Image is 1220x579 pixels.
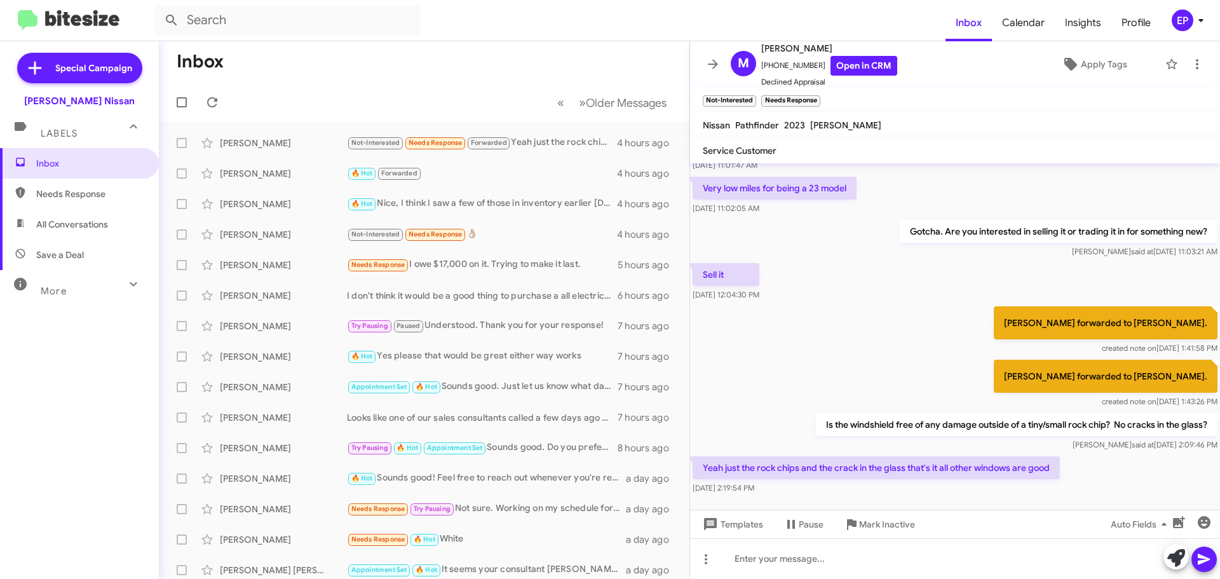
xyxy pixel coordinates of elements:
[994,306,1217,339] p: [PERSON_NAME] forwarded to [PERSON_NAME].
[351,261,405,269] span: Needs Response
[416,383,437,391] span: 🔥 Hot
[579,95,586,111] span: »
[703,95,756,107] small: Not-Interested
[626,533,679,546] div: a day ago
[618,289,679,302] div: 6 hours ago
[409,139,463,147] span: Needs Response
[618,350,679,363] div: 7 hours ago
[220,350,347,363] div: [PERSON_NAME]
[351,505,405,513] span: Needs Response
[396,322,420,330] span: Paused
[761,56,897,76] span: [PHONE_NUMBER]
[1111,513,1172,536] span: Auto Fields
[618,411,679,424] div: 7 hours ago
[347,532,626,547] div: White
[550,90,674,116] nav: Page navigation example
[617,137,679,149] div: 4 hours ago
[799,513,823,536] span: Pause
[154,5,421,36] input: Search
[992,4,1055,41] a: Calendar
[1111,4,1161,41] a: Profile
[761,95,820,107] small: Needs Response
[617,198,679,210] div: 4 hours ago
[414,535,435,543] span: 🔥 Hot
[617,167,679,180] div: 4 hours ago
[220,381,347,393] div: [PERSON_NAME]
[571,90,674,116] button: Next
[36,249,84,261] span: Save a Deal
[351,352,373,360] span: 🔥 Hot
[693,456,1060,479] p: Yeah just the rock chips and the crack in the glass that's it all other windows are good
[220,564,347,576] div: [PERSON_NAME] [PERSON_NAME]
[1102,397,1217,406] span: [DATE] 1:43:26 PM
[784,119,805,131] span: 2023
[693,483,754,493] span: [DATE] 2:19:54 PM
[1161,10,1206,31] button: EP
[693,203,759,213] span: [DATE] 11:02:05 AM
[1102,397,1156,406] span: created note on
[693,290,759,299] span: [DATE] 12:04:30 PM
[220,228,347,241] div: [PERSON_NAME]
[220,137,347,149] div: [PERSON_NAME]
[414,505,451,513] span: Try Pausing
[693,160,757,170] span: [DATE] 11:01:47 AM
[816,413,1217,436] p: Is the windshield free of any damage outside of a tiny/small rock chip? No cracks in the glass?
[1055,4,1111,41] a: Insights
[36,157,144,170] span: Inbox
[618,259,679,271] div: 5 hours ago
[220,533,347,546] div: [PERSON_NAME]
[1102,343,1156,353] span: created note on
[738,53,749,74] span: M
[618,320,679,332] div: 7 hours ago
[351,474,373,482] span: 🔥 Hot
[347,501,626,516] div: Not sure. Working on my schedule for next 2 wks
[55,62,132,74] span: Special Campaign
[693,263,759,286] p: Sell it
[735,119,779,131] span: Pathfinder
[347,289,618,302] div: I don't think it would be a good thing to purchase a all electric car . I would be interested in ...
[41,128,78,139] span: Labels
[994,360,1217,393] p: [PERSON_NAME] forwarded to [PERSON_NAME].
[618,442,679,454] div: 8 hours ago
[1102,343,1217,353] span: [DATE] 1:41:58 PM
[220,320,347,332] div: [PERSON_NAME]
[626,564,679,576] div: a day ago
[830,56,897,76] a: Open in CRM
[703,119,730,131] span: Nissan
[1172,10,1193,31] div: EP
[945,4,992,41] a: Inbox
[617,228,679,241] div: 4 hours ago
[351,566,407,574] span: Appointment Set
[427,444,483,452] span: Appointment Set
[220,472,347,485] div: [PERSON_NAME]
[220,259,347,271] div: [PERSON_NAME]
[351,200,373,208] span: 🔥 Hot
[347,318,618,333] div: Understood. Thank you for your response!
[396,444,418,452] span: 🔥 Hot
[1029,53,1159,76] button: Apply Tags
[1073,440,1217,449] span: [PERSON_NAME] [DATE] 2:09:46 PM
[347,227,617,242] div: 👌🏽
[220,167,347,180] div: [PERSON_NAME]
[1132,440,1154,449] span: said at
[351,169,373,177] span: 🔥 Hot
[693,177,857,200] p: Very low miles for being a 23 model
[810,119,881,131] span: [PERSON_NAME]
[700,513,763,536] span: Templates
[468,137,510,149] span: Forwarded
[351,383,407,391] span: Appointment Set
[220,503,347,515] div: [PERSON_NAME]
[378,168,420,180] span: Forwarded
[36,187,144,200] span: Needs Response
[347,349,618,364] div: Yes please that would be great either way works
[41,285,67,297] span: More
[1101,513,1182,536] button: Auto Fields
[834,513,925,536] button: Mark Inactive
[17,53,142,83] a: Special Campaign
[351,230,400,238] span: Not-Interested
[347,440,618,455] div: Sounds good. Do you prefer morning or afternoon [DATE]?
[347,135,617,150] div: Yeah just the rock chips and the crack in the glass that's it all other windows are good
[586,96,667,110] span: Older Messages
